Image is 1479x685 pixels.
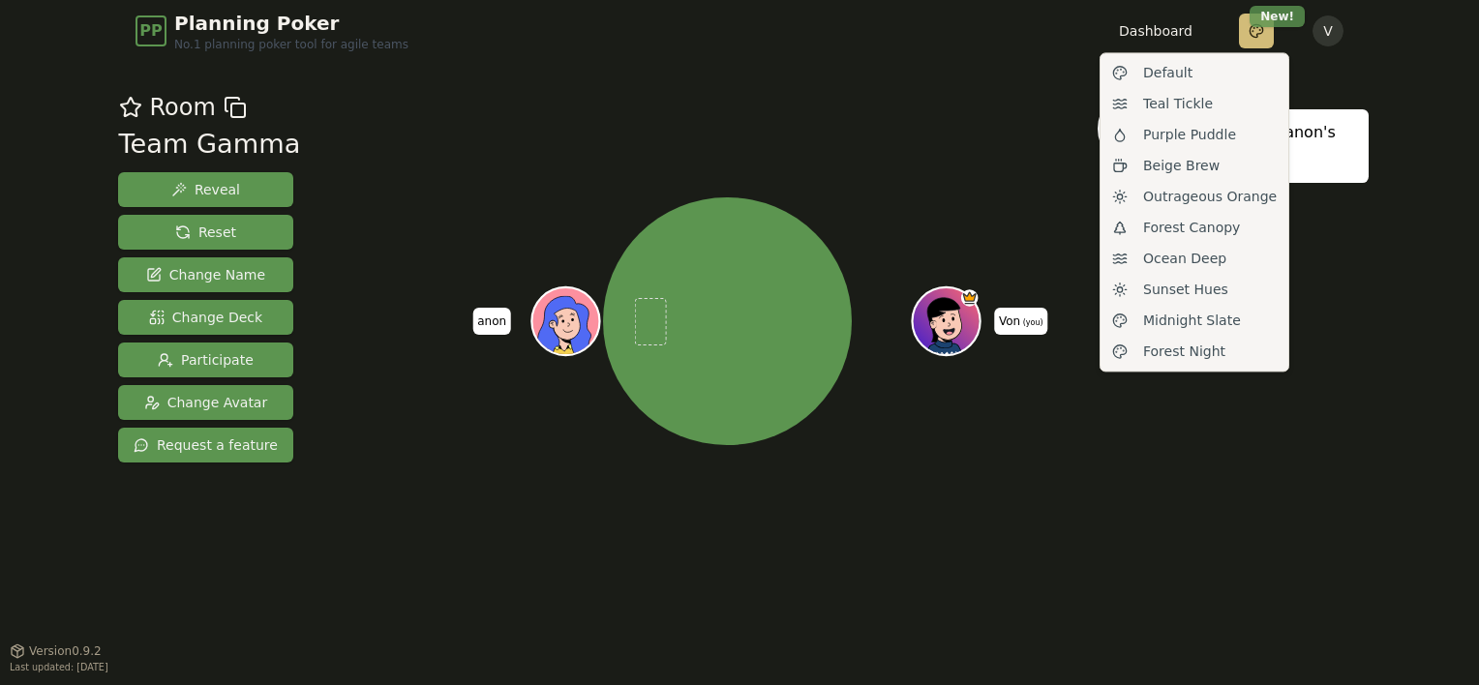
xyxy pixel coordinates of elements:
span: Sunset Hues [1143,280,1228,299]
span: Midnight Slate [1143,311,1241,330]
span: Forest Canopy [1143,218,1240,237]
span: Teal Tickle [1143,94,1213,113]
span: Purple Puddle [1143,125,1236,144]
span: Ocean Deep [1143,249,1226,268]
span: Beige Brew [1143,156,1220,175]
span: Default [1143,63,1192,82]
span: Outrageous Orange [1143,187,1277,206]
span: Forest Night [1143,342,1225,361]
